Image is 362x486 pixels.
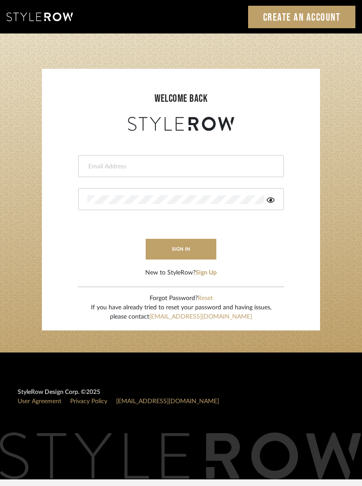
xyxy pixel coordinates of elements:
[116,398,219,404] a: [EMAIL_ADDRESS][DOMAIN_NAME]
[51,91,311,107] div: welcome back
[91,294,271,303] div: Forgot Password?
[196,268,217,278] button: Sign Up
[198,294,213,303] button: Reset
[18,398,61,404] a: User Agreement
[149,314,252,320] a: [EMAIL_ADDRESS][DOMAIN_NAME]
[91,303,271,322] div: If you have already tried to reset your password and having issues, please contact
[87,162,272,171] input: Email Address
[18,388,100,397] div: StyleRow Design Corp. ©2025
[70,398,107,404] a: Privacy Policy
[248,6,356,28] a: Create an Account
[146,239,216,260] button: sign in
[145,268,217,278] div: New to StyleRow?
